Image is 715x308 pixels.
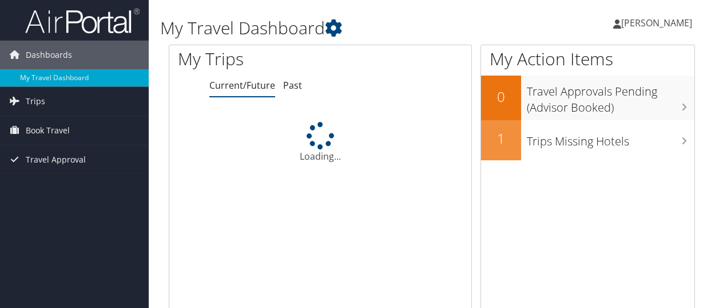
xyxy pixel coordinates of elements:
h2: 1 [481,129,521,148]
h1: My Trips [178,47,337,71]
a: [PERSON_NAME] [613,6,704,40]
a: 0Travel Approvals Pending (Advisor Booked) [481,76,694,120]
a: 1Trips Missing Hotels [481,120,694,160]
h3: Travel Approvals Pending (Advisor Booked) [527,78,694,116]
div: Loading... [169,122,471,163]
span: Book Travel [26,116,70,145]
a: Past [283,79,302,92]
h2: 0 [481,87,521,106]
a: Current/Future [209,79,275,92]
span: Dashboards [26,41,72,69]
img: airportal-logo.png [25,7,140,34]
h1: My Action Items [481,47,694,71]
h1: My Travel Dashboard [160,16,522,40]
span: [PERSON_NAME] [621,17,692,29]
span: Trips [26,87,45,116]
span: Travel Approval [26,145,86,174]
h3: Trips Missing Hotels [527,128,694,149]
